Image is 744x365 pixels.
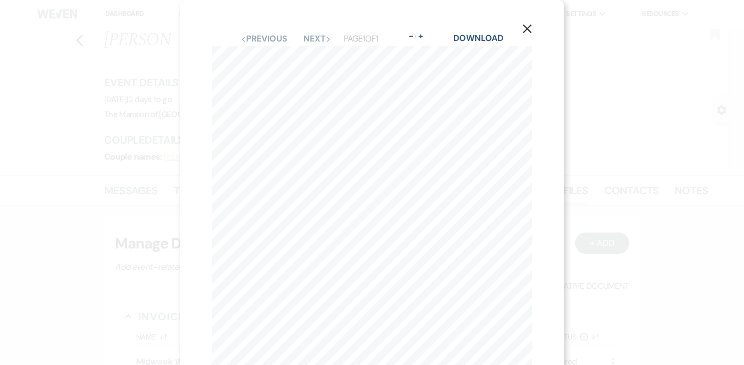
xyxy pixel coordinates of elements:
[407,32,415,40] button: -
[303,35,331,43] button: Next
[241,35,287,43] button: Previous
[343,32,378,46] p: Page 1 of 1
[453,32,503,44] a: Download
[417,32,425,40] button: +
